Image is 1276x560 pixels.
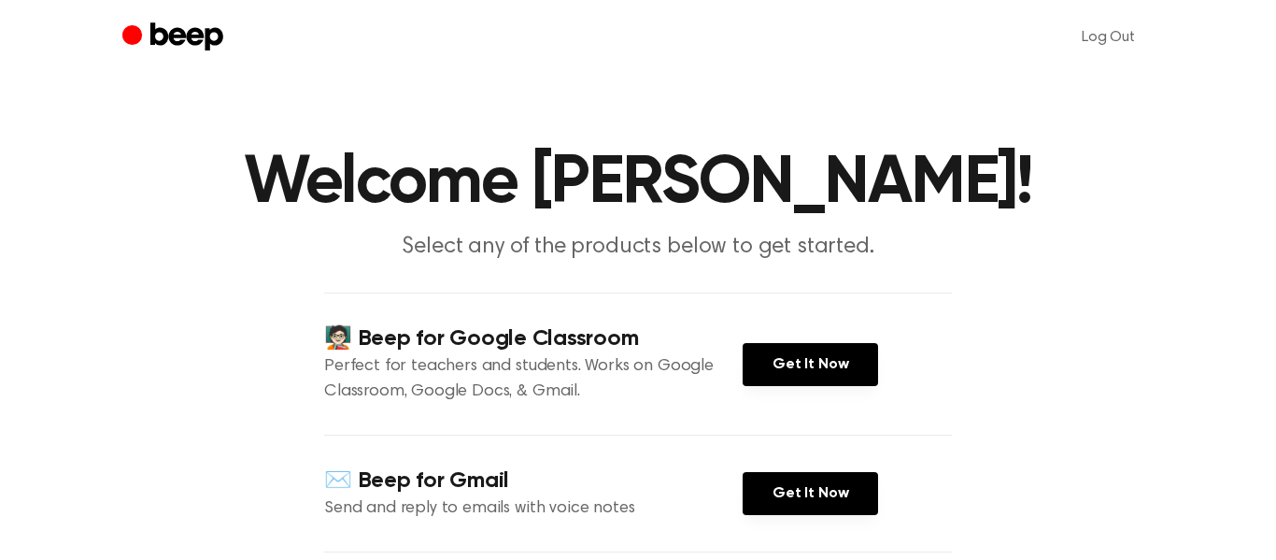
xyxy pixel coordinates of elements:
[1063,15,1154,60] a: Log Out
[743,472,878,515] a: Get It Now
[324,354,743,405] p: Perfect for teachers and students. Works on Google Classroom, Google Docs, & Gmail.
[324,323,743,354] h4: 🧑🏻‍🏫 Beep for Google Classroom
[279,232,997,263] p: Select any of the products below to get started.
[160,150,1116,217] h1: Welcome [PERSON_NAME]!
[324,496,743,522] p: Send and reply to emails with voice notes
[324,466,743,496] h4: ✉️ Beep for Gmail
[122,20,228,56] a: Beep
[743,343,878,386] a: Get It Now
